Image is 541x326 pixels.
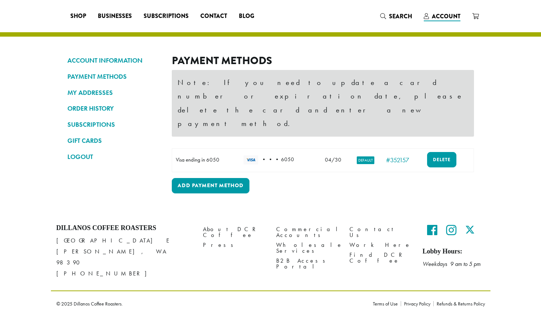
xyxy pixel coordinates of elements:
[349,240,412,250] a: Work Here
[401,301,433,306] a: Privacy Policy
[276,240,338,256] a: Wholesale Services
[67,118,161,131] a: SUBSCRIPTIONS
[432,12,460,21] span: Account
[172,54,474,67] h2: Payment Methods
[67,86,161,99] a: MY ADDRESSES
[56,224,192,232] h4: Dillanos Coffee Roasters
[389,12,412,21] span: Search
[98,12,132,21] span: Businesses
[427,152,456,167] a: Delete
[203,240,265,250] a: Press
[239,12,254,21] span: Blog
[64,10,92,22] a: Shop
[56,235,192,279] p: [GEOGRAPHIC_DATA] E [PERSON_NAME], WA 98390 [PHONE_NUMBER]
[244,155,258,164] img: Visa
[423,248,485,256] h5: Lobby Hours:
[67,54,161,67] a: ACCOUNT INFORMATION
[374,10,418,22] a: Search
[172,178,249,193] a: Add payment method
[178,76,468,131] p: Note: If you need to update a card number or expiration date, please delete the card and enter a ...
[240,148,317,172] td: • • • 6050
[203,224,265,240] a: About DCR Coffee
[276,256,338,271] a: B2B Access Portal
[144,12,189,21] span: Subscriptions
[423,260,481,268] em: Weekdays 9 am to 5 pm
[433,301,485,306] a: Refunds & Returns Policy
[317,148,349,172] td: 04/30
[67,151,161,163] a: LOGOUT
[386,156,409,164] a: #352157
[200,12,227,21] span: Contact
[56,301,362,306] p: © 2025 Dillanos Coffee Roasters.
[67,70,161,83] a: PAYMENT METHODS
[172,148,240,172] td: Visa ending in 6050
[276,224,338,240] a: Commercial Accounts
[349,250,412,266] a: Find DCR Coffee
[70,12,86,21] span: Shop
[67,134,161,147] a: GIFT CARDS
[373,301,401,306] a: Terms of Use
[67,102,161,115] a: ORDER HISTORY
[357,156,374,164] mark: Default
[349,224,412,240] a: Contact Us
[67,54,161,195] nav: Account pages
